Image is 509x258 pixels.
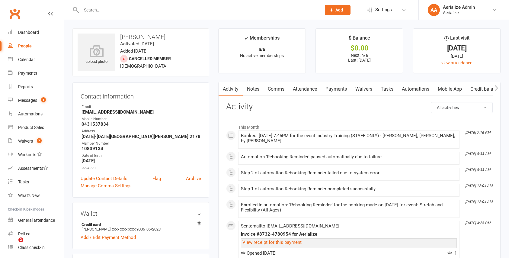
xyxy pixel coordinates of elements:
div: Automation 'Rebooking Reminder' paused automatically due to failure [241,154,457,160]
div: Calendar [18,57,35,62]
span: 1 [447,250,457,256]
a: Tasks [376,82,398,96]
time: Activated [DATE] [120,41,154,47]
strong: 10839134 [82,146,201,151]
div: Roll call [18,231,32,236]
div: Class check-in [18,245,45,250]
a: Add / Edit Payment Method [81,234,136,241]
div: Product Sales [18,125,44,130]
i: [DATE] 4:25 PM [465,221,490,225]
h3: [PERSON_NAME] [78,34,204,40]
span: 2 [18,237,23,242]
div: Waivers [18,139,33,144]
strong: [EMAIL_ADDRESS][DOMAIN_NAME] [82,109,201,115]
a: Assessments [8,162,64,175]
input: Search... [79,6,317,14]
a: Waivers 7 [8,134,64,148]
span: Opened [DATE] [241,250,277,256]
div: Invoice #8732-4780954 for Aerialize [241,232,457,237]
a: Manage Comms Settings [81,182,132,189]
i: [DATE] 12:04 AM [465,184,492,188]
div: Payments [18,71,37,76]
div: Address [82,128,201,134]
div: $0.00 [321,45,397,51]
li: This Month [226,121,493,131]
div: Email [82,104,201,110]
a: Automations [398,82,434,96]
a: Payments [321,82,351,96]
span: 06/2028 [146,227,161,231]
div: [DATE] [419,45,495,51]
i: [DATE] 7:16 PM [465,131,490,135]
div: Automations [18,111,43,116]
div: Enrolled in automation: 'Rebooking Reminder' for the booking made on [DATE] for event: Stretch an... [241,202,457,213]
a: Messages 1 [8,94,64,107]
a: What's New [8,189,64,202]
i: [DATE] 8:33 AM [465,168,490,172]
a: Attendance [289,82,321,96]
h3: Activity [226,102,493,111]
a: Automations [8,107,64,121]
div: Aerialize Admin [443,5,475,10]
strong: n/a [259,47,265,52]
div: $ Balance [349,34,370,45]
span: No active memberships [240,53,284,58]
span: 1 [41,97,46,102]
div: Assessments [18,166,48,171]
i: ✓ [244,35,248,41]
a: Waivers [351,82,376,96]
a: General attendance kiosk mode [8,214,64,227]
span: Cancelled member [129,56,171,61]
a: Workouts [8,148,64,162]
div: Dashboard [18,30,39,35]
a: People [8,39,64,53]
strong: [DATE]-[DATE][GEOGRAPHIC_DATA][PERSON_NAME] 2178 [82,134,201,139]
a: Flag [152,175,161,182]
a: Activity [219,82,243,96]
a: Calendar [8,53,64,66]
a: view attendance [441,60,472,65]
time: Added [DATE] [120,48,148,54]
div: Booked: [DATE] 7:45PM for the event Industry Training (STAFF ONLY) - [PERSON_NAME], [PERSON_NAME]... [241,133,457,144]
span: Sent email to [EMAIL_ADDRESS][DOMAIN_NAME] [241,223,339,229]
strong: [DATE] [82,158,201,163]
a: Mobile App [434,82,466,96]
span: Settings [375,3,392,17]
li: [PERSON_NAME] [81,221,201,232]
span: [DEMOGRAPHIC_DATA] [120,63,168,69]
a: Product Sales [8,121,64,134]
a: Dashboard [8,26,64,39]
strong: Credit card [82,222,198,227]
span: 7 [37,138,42,143]
a: Tasks [8,175,64,189]
a: Comms [264,82,289,96]
iframe: Intercom live chat [6,237,21,252]
div: Step 2 of automation Rebooking Reminder failed due to system error [241,170,457,176]
div: Memberships [244,34,280,45]
p: Next: n/a Last: [DATE] [321,53,397,63]
i: [DATE] 8:33 AM [465,152,490,156]
h3: Wallet [81,210,201,217]
div: General attendance [18,218,55,223]
button: Add [325,5,351,15]
div: upload photo [78,45,115,65]
span: xxxx xxxx xxxx 9006 [112,227,145,231]
div: Date of Birth [82,153,201,159]
div: Mobile Number [82,116,201,122]
div: Last visit [444,34,469,45]
a: Class kiosk mode [8,241,64,254]
div: Member Number [82,141,201,147]
div: Step 1 of automation Rebooking Reminder completed successfully [241,186,457,192]
span: Add [335,8,343,12]
div: Messages [18,98,37,103]
a: Roll call [8,227,64,241]
strong: 0431537834 [82,121,201,127]
div: Tasks [18,179,29,184]
div: People [18,44,32,48]
a: Clubworx [7,6,22,21]
div: AA [428,4,440,16]
a: Credit balance [466,82,505,96]
div: [DATE] [419,53,495,60]
a: View receipt for this payment [242,240,302,245]
a: Reports [8,80,64,94]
